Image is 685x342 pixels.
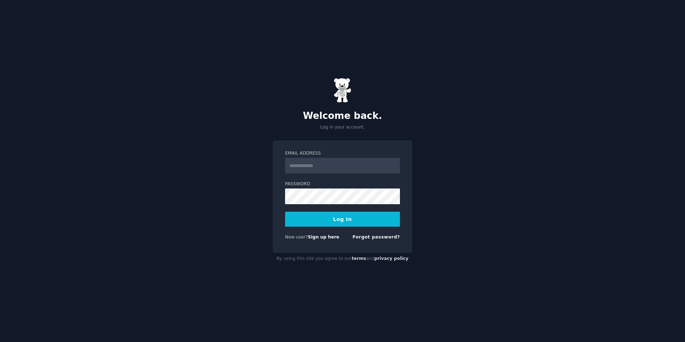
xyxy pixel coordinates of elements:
a: terms [352,256,366,261]
a: privacy policy [374,256,409,261]
button: Log In [285,212,400,227]
p: Log in your account. [273,124,412,131]
span: New user? [285,235,308,240]
h2: Welcome back. [273,110,412,122]
img: Gummy Bear [334,78,351,103]
a: Forgot password? [352,235,400,240]
label: Password [285,181,400,187]
a: Sign up here [308,235,339,240]
label: Email Address [285,150,400,157]
div: By using this site you agree to our and [273,253,412,265]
